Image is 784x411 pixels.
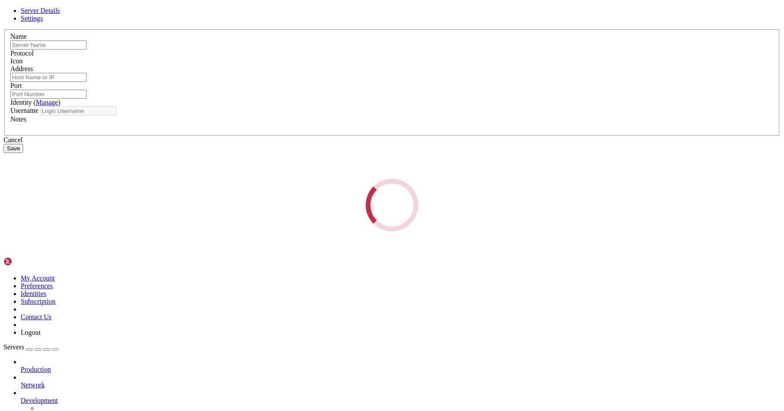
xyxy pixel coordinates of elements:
[10,57,22,65] label: Icon
[3,343,24,351] span: Servers
[21,290,47,297] a: Identities
[34,99,60,106] span: ( )
[10,50,34,57] label: Protocol
[364,177,420,233] div: Loading...
[21,282,53,290] a: Preferences
[21,397,781,405] a: Development
[21,7,60,14] a: Server Details
[21,366,781,374] a: Production
[3,144,23,153] button: Save
[10,115,26,123] label: Notes
[21,381,781,389] a: Network
[21,329,40,336] a: Logout
[10,73,87,82] input: Host Name or IP
[10,90,87,99] input: Port Number
[10,33,27,40] label: Name
[40,106,116,115] input: Login Username
[10,99,60,106] label: Identity
[21,313,52,321] a: Contact Us
[3,343,59,351] a: Servers
[21,374,781,389] li: Network
[21,397,58,404] span: Development
[21,15,43,22] a: Settings
[3,136,781,144] div: Cancel
[21,381,45,389] span: Network
[10,40,87,50] input: Server Name
[10,82,22,89] label: Port
[10,65,33,72] label: Address
[36,99,58,106] a: Manage
[10,107,38,114] label: Username
[21,298,56,305] a: Subscription
[3,257,53,266] img: Shellngn
[21,358,781,374] li: Production
[21,274,55,282] a: My Account
[21,366,51,373] span: Production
